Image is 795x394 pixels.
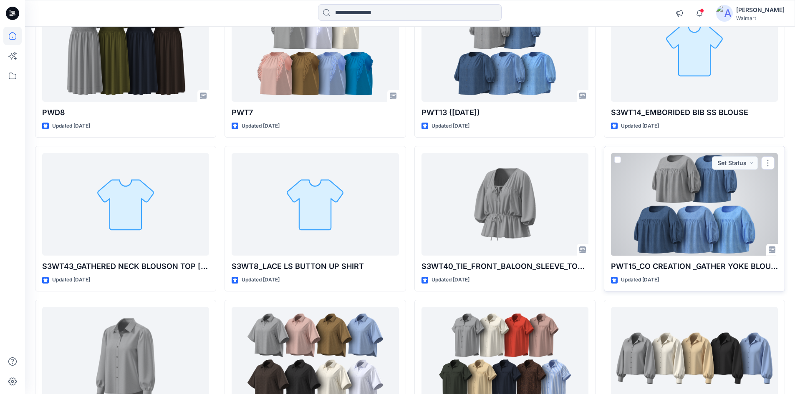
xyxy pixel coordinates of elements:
div: Walmart [736,15,785,21]
p: S3WT43_GATHERED NECK BLOUSON TOP [[DATE]] [42,261,209,272]
p: Updated [DATE] [432,122,469,130]
a: S3WT40_TIE_FRONT_BALOON_SLEEVE_TOP (15-09-2025 ) [421,153,588,256]
p: Updated [DATE] [432,276,469,284]
p: Updated [DATE] [621,276,659,284]
p: Updated [DATE] [242,276,280,284]
a: PWT15_CO CREATION _GATHER YOKE BLOUSE [611,153,778,256]
p: Updated [DATE] [242,122,280,130]
img: avatar [716,5,733,22]
div: [PERSON_NAME] [736,5,785,15]
p: S3WT14_EMBORIDED BIB SS BLOUSE [611,107,778,118]
p: Updated [DATE] [621,122,659,130]
a: S3WT8_LACE LS BUTTON UP SHIRT [232,153,399,256]
p: Updated [DATE] [52,122,90,130]
p: PWT13 ([DATE]) [421,107,588,118]
p: S3WT8_LACE LS BUTTON UP SHIRT [232,261,399,272]
a: S3WT43_GATHERED NECK BLOUSON TOP [15-09-25] [42,153,209,256]
p: PWD8 [42,107,209,118]
p: Updated [DATE] [52,276,90,284]
p: S3WT40_TIE_FRONT_BALOON_SLEEVE_TOP ([DATE] ) [421,261,588,272]
p: PWT7 [232,107,399,118]
p: PWT15_CO CREATION _GATHER YOKE BLOUSE [611,261,778,272]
